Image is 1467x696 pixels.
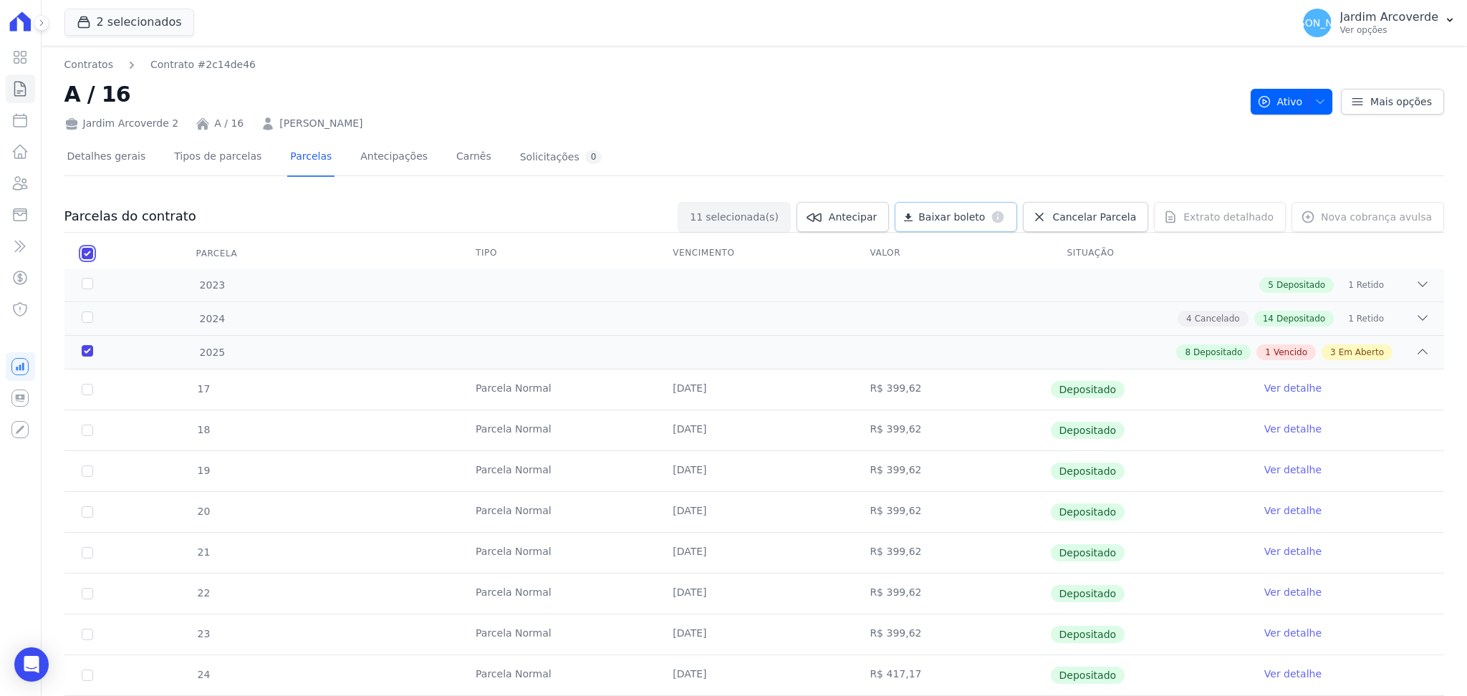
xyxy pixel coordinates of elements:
span: 3 [1330,346,1336,359]
span: Depositado [1051,626,1125,643]
h3: Parcelas do contrato [64,208,196,225]
td: Parcela Normal [458,369,655,410]
div: 0 [585,150,602,164]
a: Ver detalhe [1264,503,1322,518]
p: Jardim Arcoverde [1340,10,1438,24]
input: Só é possível selecionar pagamentos em aberto [82,384,93,395]
td: [DATE] [655,655,852,695]
span: 4 [1186,312,1192,325]
td: Parcela Normal [458,614,655,654]
span: 19 [196,465,211,476]
span: 1 [1265,346,1271,359]
input: Só é possível selecionar pagamentos em aberto [82,506,93,518]
td: [DATE] [655,451,852,491]
button: 2 selecionados [64,9,194,36]
span: Depositado [1051,381,1125,398]
span: 18 [196,424,211,435]
td: [DATE] [655,533,852,573]
span: [PERSON_NAME] [1275,18,1358,28]
span: 11 [690,210,703,224]
a: Ver detalhe [1264,544,1322,559]
a: Ver detalhe [1264,422,1322,436]
td: Parcela Normal [458,451,655,491]
input: Só é possível selecionar pagamentos em aberto [82,465,93,477]
span: Depositado [1276,279,1325,291]
div: Solicitações [520,150,602,164]
span: Retido [1357,279,1384,291]
td: [DATE] [655,574,852,614]
a: Ver detalhe [1264,463,1322,477]
th: Situação [1050,238,1247,269]
a: Ver detalhe [1264,381,1322,395]
th: Vencimento [655,238,852,269]
span: Depositado [1051,667,1125,684]
span: 20 [196,506,211,517]
button: [PERSON_NAME] Jardim Arcoverde Ver opções [1292,3,1467,43]
input: Só é possível selecionar pagamentos em aberto [82,670,93,681]
span: 21 [196,546,211,558]
td: Parcela Normal [458,492,655,532]
a: Cancelar Parcela [1023,202,1148,232]
input: Só é possível selecionar pagamentos em aberto [82,588,93,599]
div: Open Intercom Messenger [14,647,49,682]
input: Só é possível selecionar pagamentos em aberto [82,425,93,436]
a: Antecipar [797,202,889,232]
span: 8 [1185,346,1191,359]
nav: Breadcrumb [64,57,1239,72]
td: Parcela Normal [458,574,655,614]
nav: Breadcrumb [64,57,256,72]
td: [DATE] [655,410,852,450]
span: 22 [196,587,211,599]
th: Valor [852,238,1049,269]
a: Ver detalhe [1264,585,1322,599]
a: Parcelas [287,139,335,177]
button: Ativo [1251,89,1333,115]
span: Em Aberto [1339,346,1384,359]
span: Depositado [1051,544,1125,561]
span: Cancelado [1195,312,1240,325]
td: [DATE] [655,492,852,532]
a: Contratos [64,57,113,72]
td: Parcela Normal [458,410,655,450]
span: 17 [196,383,211,395]
a: Ver detalhe [1264,626,1322,640]
span: Baixar boleto [918,210,985,224]
a: Contrato #2c14de46 [150,57,256,72]
span: Depositado [1051,422,1125,439]
span: 2024 [199,311,226,327]
a: Solicitações0 [517,139,605,177]
span: Mais opções [1370,95,1432,109]
span: Depositado [1051,585,1125,602]
td: R$ 417,17 [852,655,1049,695]
span: 2023 [199,278,226,293]
a: Antecipações [357,139,431,177]
a: Detalhes gerais [64,139,149,177]
span: 2025 [199,345,226,360]
td: R$ 399,62 [852,614,1049,654]
span: selecionada(s) [706,210,779,224]
a: Tipos de parcelas [171,139,264,177]
span: Depositado [1193,346,1242,359]
span: Depositado [1051,503,1125,521]
p: Ver opções [1340,24,1438,36]
td: R$ 399,62 [852,574,1049,614]
span: 24 [196,669,211,680]
span: Ativo [1257,89,1303,115]
span: 23 [196,628,211,639]
a: A / 16 [214,116,244,131]
h2: A / 16 [64,78,1239,110]
span: Vencido [1274,346,1307,359]
span: 1 [1348,312,1354,325]
span: Depositado [1276,312,1325,325]
span: 14 [1263,312,1274,325]
td: R$ 399,62 [852,492,1049,532]
td: [DATE] [655,614,852,654]
td: R$ 399,62 [852,451,1049,491]
td: Parcela Normal [458,655,655,695]
a: Ver detalhe [1264,667,1322,681]
span: 5 [1268,279,1274,291]
input: Só é possível selecionar pagamentos em aberto [82,547,93,559]
a: Mais opções [1341,89,1444,115]
th: Tipo [458,238,655,269]
span: Cancelar Parcela [1052,210,1136,224]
